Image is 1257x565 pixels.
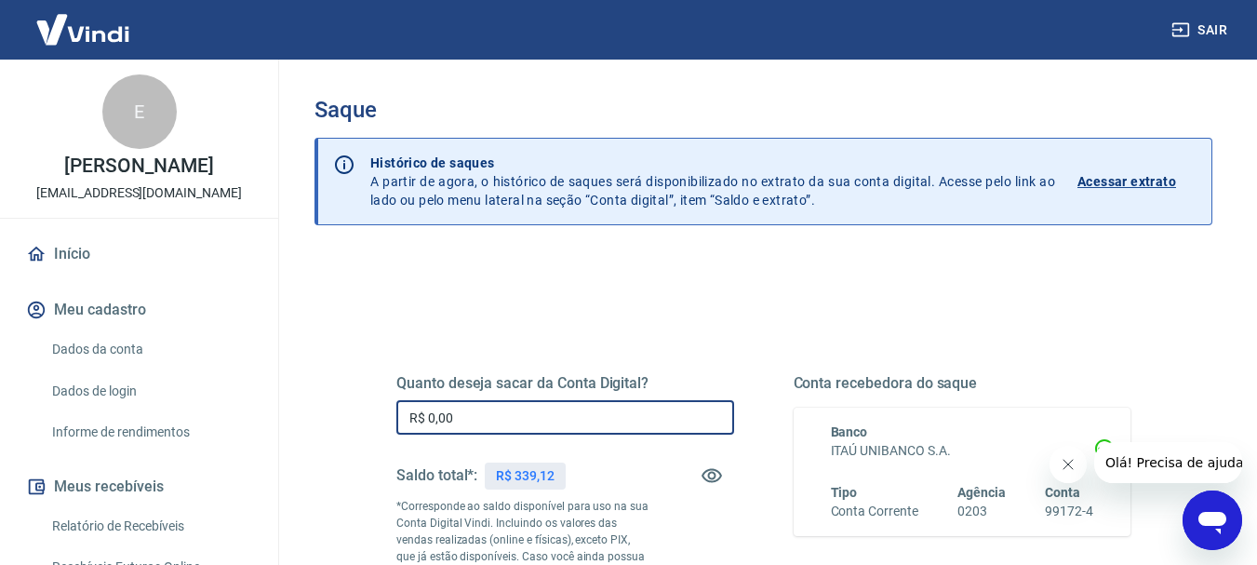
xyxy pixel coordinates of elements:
[64,156,213,176] p: [PERSON_NAME]
[370,154,1055,209] p: A partir de agora, o histórico de saques será disponibilizado no extrato da sua conta digital. Ac...
[831,441,1094,461] h6: ITAÚ UNIBANCO S.A.
[314,97,1212,123] h3: Saque
[831,502,918,521] h6: Conta Corrente
[1050,446,1087,483] iframe: Fechar mensagem
[1077,172,1176,191] p: Acessar extrato
[831,424,868,439] span: Banco
[957,502,1006,521] h6: 0203
[496,466,555,486] p: R$ 339,12
[794,374,1131,393] h5: Conta recebedora do saque
[1168,13,1235,47] button: Sair
[396,374,734,393] h5: Quanto deseja sacar da Conta Digital?
[45,372,256,410] a: Dados de login
[22,234,256,275] a: Início
[831,485,858,500] span: Tipo
[102,74,177,149] div: E
[45,507,256,545] a: Relatório de Recebíveis
[1183,491,1242,550] iframe: Botão para abrir a janela de mensagens
[1094,442,1242,483] iframe: Mensagem da empresa
[11,13,156,28] span: Olá! Precisa de ajuda?
[45,413,256,451] a: Informe de rendimentos
[1045,502,1093,521] h6: 99172-4
[1077,154,1197,209] a: Acessar extrato
[396,466,477,485] h5: Saldo total*:
[22,1,143,58] img: Vindi
[1045,485,1080,500] span: Conta
[36,183,242,203] p: [EMAIL_ADDRESS][DOMAIN_NAME]
[22,466,256,507] button: Meus recebíveis
[957,485,1006,500] span: Agência
[45,330,256,369] a: Dados da conta
[22,289,256,330] button: Meu cadastro
[370,154,1055,172] p: Histórico de saques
